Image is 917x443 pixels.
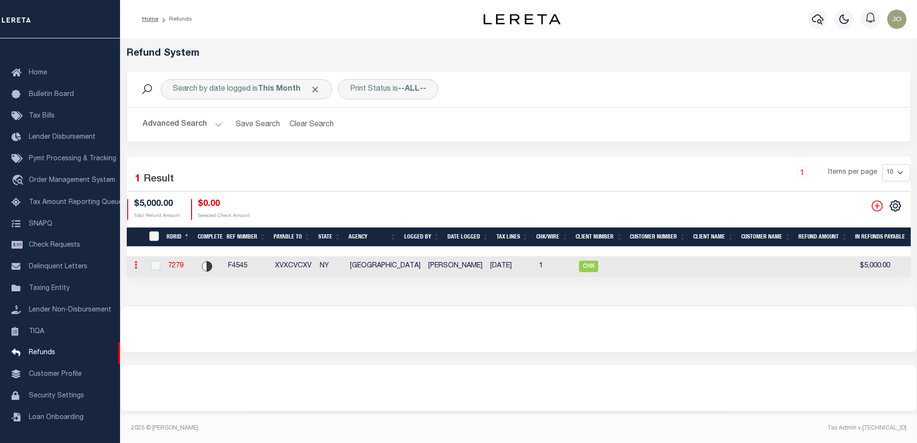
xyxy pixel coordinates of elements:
th: Complete [194,227,223,247]
button: Save Search [230,115,286,134]
span: Home [29,70,47,76]
th: Client Name: activate to sort column ascending [689,227,737,247]
td: [PERSON_NAME] [424,256,486,277]
span: Items per page [828,168,877,178]
span: SNAPQ [29,220,52,227]
label: Result [144,172,174,187]
h4: $0.00 [198,199,250,210]
span: 1 [135,174,141,184]
span: Customer Profile [29,371,82,378]
li: Refunds [158,15,192,24]
th: Customer Name: activate to sort column ascending [737,227,795,247]
span: Security Settings [29,393,84,399]
th: Chk/Wire: activate to sort column ascending [532,227,572,247]
th: Tax Lines: activate to sort column ascending [493,227,532,247]
div: 2025 © [PERSON_NAME]. [124,424,519,432]
div: Search by date logged is [161,79,332,99]
img: logo-dark.svg [483,14,560,24]
a: Home [142,16,158,22]
div: Print Status is [338,79,438,99]
span: Lender Non-Disbursement [29,307,111,313]
span: Refunds [29,349,55,356]
span: Click to Remove [310,84,320,95]
th: Payable To: activate to sort column ascending [270,227,314,247]
span: Tax Bills [29,113,55,120]
span: Delinquent Letters [29,263,87,270]
td: XVXCVCXV [271,256,316,277]
a: 1 [797,168,808,178]
th: Customer Number: activate to sort column ascending [626,227,689,247]
span: Taxing Entity [29,285,70,292]
th: Client Number: activate to sort column ascending [572,227,626,247]
th: Agency: activate to sort column ascending [345,227,400,247]
td: $5,000.00 [837,256,894,277]
span: Bulletin Board [29,91,74,98]
th: Date Logged: activate to sort column ascending [444,227,493,247]
td: 1 [535,256,575,277]
p: Total Refund Amount [134,213,180,220]
td: F4545 [224,256,271,277]
p: Selected Check Amount [198,213,250,220]
th: RDRID: activate to sort column descending [163,227,194,247]
span: CHK [579,261,598,272]
td: [DATE] [486,256,535,277]
span: TIQA [29,328,44,335]
button: Clear Search [286,115,338,134]
span: Lender Disbursement [29,134,96,141]
th: Ref Number: activate to sort column ascending [223,227,270,247]
th: State: activate to sort column ascending [314,227,345,247]
div: Tax Admin v.[TECHNICAL_ID] [526,424,906,432]
span: Check Requests [29,242,80,249]
span: Order Management System [29,177,115,184]
i: travel_explore [12,175,27,187]
b: This Month [258,85,301,93]
b: --ALL-- [398,85,426,93]
button: Advanced Search [143,115,222,134]
th: Refund Amount: activate to sort column ascending [795,227,851,247]
h4: $5,000.00 [134,199,180,210]
h5: Refund System [127,48,911,60]
td: [GEOGRAPHIC_DATA] [346,256,424,277]
a: 7279 [168,263,183,269]
th: Logged By: activate to sort column ascending [400,227,444,247]
td: NY [316,256,346,277]
img: svg+xml;base64,PHN2ZyB4bWxucz0iaHR0cDovL3d3dy53My5vcmcvMjAwMC9zdmciIHBvaW50ZXItZXZlbnRzPSJub25lIi... [887,10,906,29]
span: Loan Onboarding [29,414,84,421]
th: RefundDepositRegisterID [143,227,162,247]
span: Tax Amount Reporting Queue [29,199,122,206]
span: Pymt Processing & Tracking [29,156,116,162]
